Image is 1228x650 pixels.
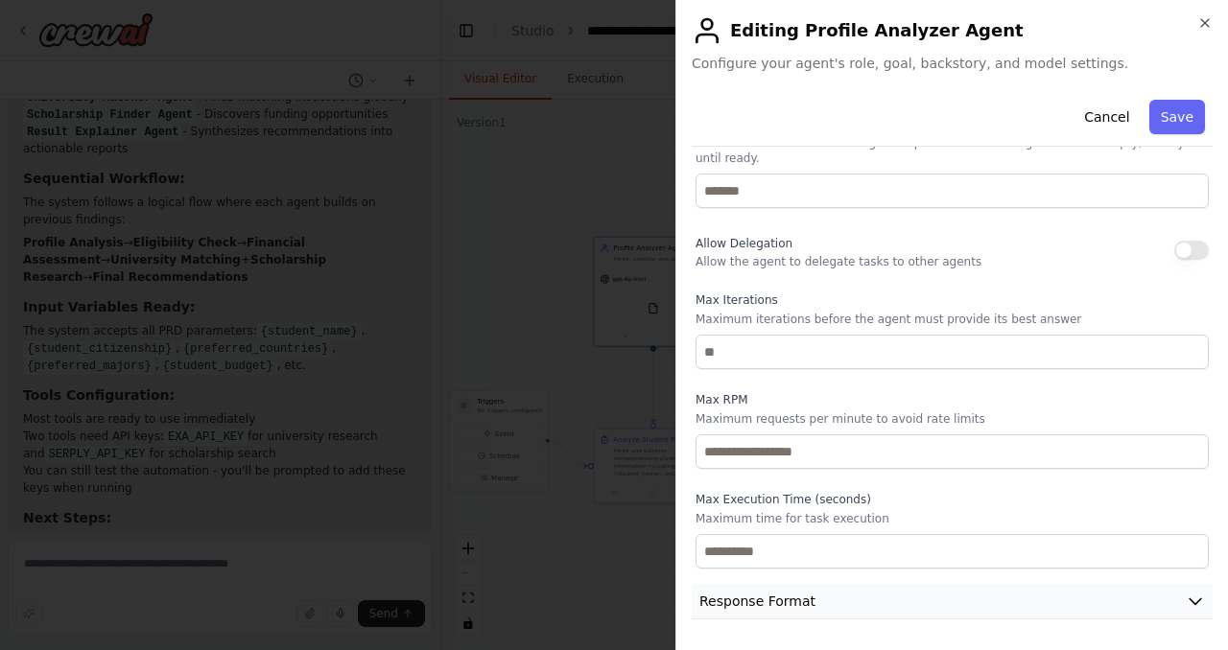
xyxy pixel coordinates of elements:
[692,584,1213,619] button: Response Format
[699,592,815,611] span: Response Format
[696,292,1209,308] label: Max Iterations
[696,135,1209,166] p: Maximum number of reasoning attempts before executing the task. If empty, will try until ready.
[696,312,1209,327] p: Maximum iterations before the agent must provide its best answer
[1149,100,1205,134] button: Save
[1073,100,1141,134] button: Cancel
[692,15,1213,46] h2: Editing Profile Analyzer Agent
[696,492,1209,507] label: Max Execution Time (seconds)
[696,254,981,269] p: Allow the agent to delegate tasks to other agents
[696,511,1209,526] p: Maximum time for task execution
[692,54,1213,73] span: Configure your agent's role, goal, backstory, and model settings.
[696,411,1209,427] p: Maximum requests per minute to avoid rate limits
[696,392,1209,407] label: Max RPM
[696,237,792,250] span: Allow Delegation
